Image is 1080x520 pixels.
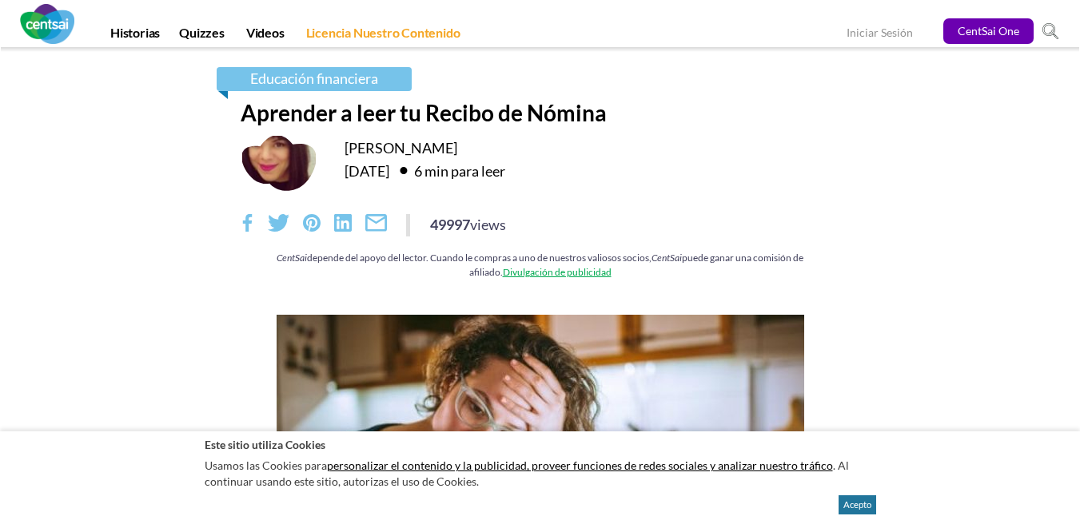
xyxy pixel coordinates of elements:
[101,25,169,47] a: Historias
[297,25,470,47] a: Licencia Nuestro Contenido
[205,437,876,452] h2: Este sitio utiliza Cookies
[277,252,307,264] em: CentSai
[205,454,876,493] p: Usamos las Cookies para . Al continuar usando este sitio, autorizas el uso de Cookies.
[847,26,913,42] a: Iniciar Sesión
[345,139,457,157] a: [PERSON_NAME]
[392,157,505,183] div: 6 min para leer
[503,266,612,278] a: Divulgación de publicidad
[345,162,389,180] time: [DATE]
[241,99,840,126] h1: Aprender a leer tu Recibo de Nómina
[217,67,412,91] a: Educación financiera
[430,214,506,235] div: 49997
[652,252,682,264] em: CentSai
[839,495,876,514] button: Acepto
[943,18,1034,44] a: CentSai One
[169,25,234,47] a: Quizzes
[20,4,74,44] img: CentSai
[241,251,840,279] div: depende del apoyo del lector. Cuando le compras a uno de nuestros valiosos socios, puede ganar un...
[237,25,294,47] a: Videos
[470,216,506,233] span: views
